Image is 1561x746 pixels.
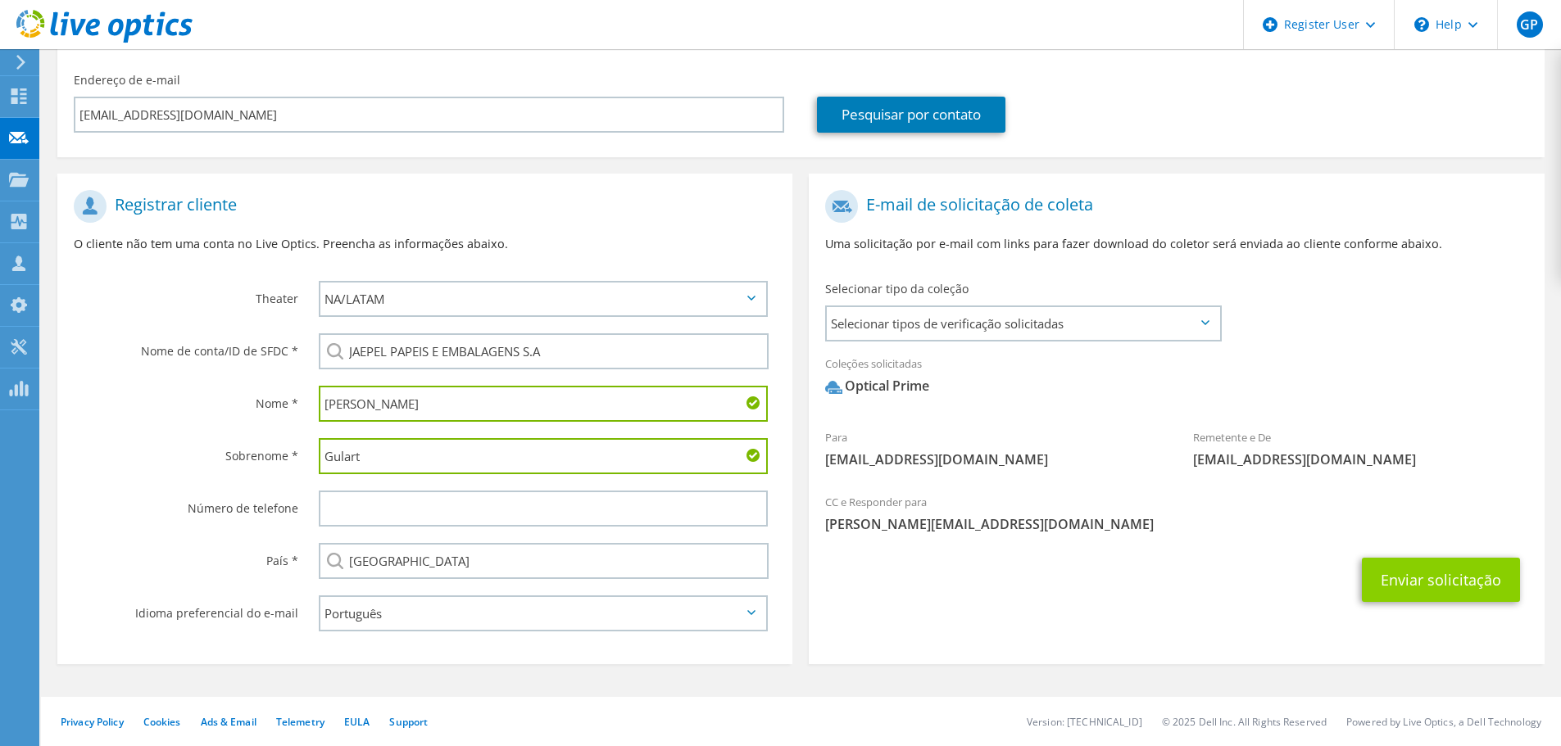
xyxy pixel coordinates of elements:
[1414,17,1429,32] svg: \n
[74,595,298,622] label: Idioma preferencial do e-mail
[825,190,1519,223] h1: E-mail de solicitação de coleta
[74,72,180,88] label: Endereço de e-mail
[74,190,768,223] h1: Registrar cliente
[1027,715,1142,729] li: Version: [TECHNICAL_ID]
[74,235,776,253] p: O cliente não tem uma conta no Live Optics. Preencha as informações abaixo.
[74,281,298,307] label: Theater
[825,450,1160,468] span: [EMAIL_ADDRESS][DOMAIN_NAME]
[74,438,298,464] label: Sobrenome *
[809,485,1544,541] div: CC e Responder para
[1193,450,1528,468] span: [EMAIL_ADDRESS][DOMAIN_NAME]
[1177,420,1545,477] div: Remetente e De
[825,377,929,396] div: Optical Prime
[201,715,256,729] a: Ads & Email
[825,235,1527,253] p: Uma solicitação por e-mail com links para fazer download do coletor será enviada ao cliente confo...
[825,281,969,297] label: Selecionar tipo da coleção
[809,420,1177,477] div: Para
[809,346,1544,412] div: Coleções solicitadas
[1362,558,1520,602] button: Enviar solicitação
[1346,715,1541,729] li: Powered by Live Optics, a Dell Technology
[74,543,298,569] label: País *
[74,386,298,412] label: Nome *
[825,515,1527,533] span: [PERSON_NAME][EMAIL_ADDRESS][DOMAIN_NAME]
[143,715,181,729] a: Cookies
[827,307,1219,340] span: Selecionar tipos de verificação solicitadas
[61,715,124,729] a: Privacy Policy
[1162,715,1327,729] li: © 2025 Dell Inc. All Rights Reserved
[389,715,428,729] a: Support
[1517,11,1543,38] span: GP
[74,333,298,359] label: Nome de conta/ID de SFDC *
[344,715,370,729] a: EULA
[276,715,324,729] a: Telemetry
[74,491,298,517] label: Número de telefone
[817,97,1005,133] a: Pesquisar por contato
